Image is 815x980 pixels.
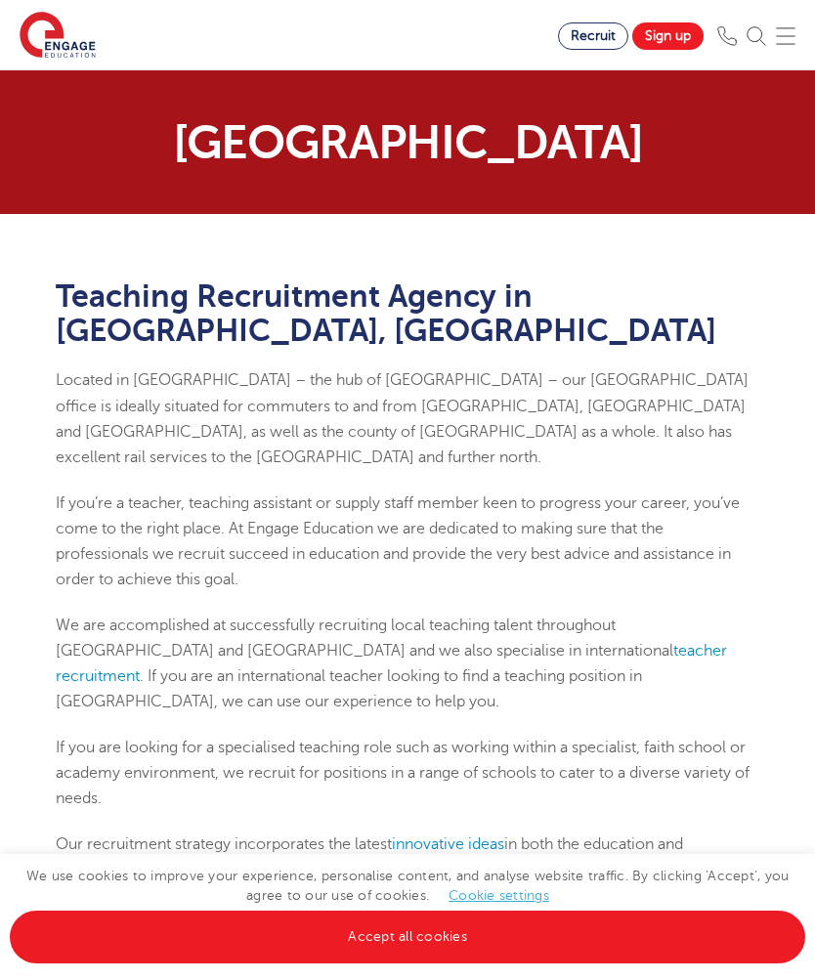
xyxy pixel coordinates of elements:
span: Located in [GEOGRAPHIC_DATA] – the hub of [GEOGRAPHIC_DATA] – our [GEOGRAPHIC_DATA] office is ide... [56,371,749,466]
a: Sign up [632,22,704,50]
a: Accept all cookies [10,911,805,963]
span: We use cookies to improve your experience, personalise content, and analyse website traffic. By c... [10,869,805,944]
a: Recruit [558,22,628,50]
img: Engage Education [20,12,96,61]
img: Search [747,26,766,46]
span: We are accomplished at successfully recruiting local teaching talent throughout [GEOGRAPHIC_DATA]... [56,617,727,711]
a: Cookie settings [449,888,549,903]
h1: Teaching Recruitment Agency in [GEOGRAPHIC_DATA], [GEOGRAPHIC_DATA] [56,279,759,348]
img: Mobile Menu [776,26,795,46]
span: If you are looking for a specialised teaching role such as working within a specialist, faith sch... [56,739,750,808]
span: If you’re a teacher, teaching assistant or supply staff member keen to progress your career, you’... [56,494,740,589]
span: Our recruitment strategy incorporates the latest [56,835,392,853]
img: Phone [717,26,737,46]
a: innovative ideas [392,835,504,853]
p: [GEOGRAPHIC_DATA] [56,119,759,166]
span: Recruit [571,28,616,43]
